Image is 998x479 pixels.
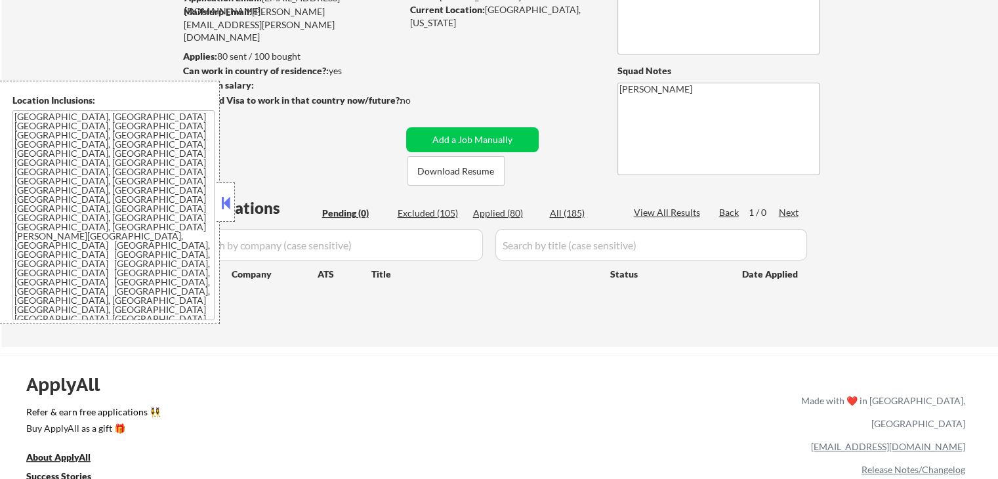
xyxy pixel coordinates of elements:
[183,50,402,63] div: 80 sent / 100 bought
[406,127,539,152] button: Add a Job Manually
[617,64,820,77] div: Squad Notes
[322,207,388,220] div: Pending (0)
[26,450,109,467] a: About ApplyAll
[398,207,463,220] div: Excluded (105)
[183,51,217,62] strong: Applies:
[862,464,965,475] a: Release Notes/Changelog
[749,206,779,219] div: 1 / 0
[779,206,800,219] div: Next
[550,207,615,220] div: All (185)
[184,6,252,17] strong: Mailslurp Email:
[410,4,485,15] strong: Current Location:
[407,156,505,186] button: Download Resume
[400,94,438,107] div: no
[742,268,800,281] div: Date Applied
[371,268,598,281] div: Title
[811,441,965,452] a: [EMAIL_ADDRESS][DOMAIN_NAME]
[473,207,539,220] div: Applied (80)
[184,5,402,44] div: [PERSON_NAME][EMAIL_ADDRESS][PERSON_NAME][DOMAIN_NAME]
[183,65,329,76] strong: Can work in country of residence?:
[26,373,115,396] div: ApplyAll
[26,421,157,438] a: Buy ApplyAll as a gift 🎁
[26,407,527,421] a: Refer & earn free applications 👯‍♀️
[634,206,704,219] div: View All Results
[188,229,483,260] input: Search by company (case sensitive)
[719,206,740,219] div: Back
[12,94,215,107] div: Location Inclusions:
[318,268,371,281] div: ATS
[184,94,402,106] strong: Will need Visa to work in that country now/future?:
[183,79,254,91] strong: Minimum salary:
[796,389,965,435] div: Made with ❤️ in [GEOGRAPHIC_DATA], [GEOGRAPHIC_DATA]
[610,262,723,285] div: Status
[495,229,807,260] input: Search by title (case sensitive)
[26,451,91,463] u: About ApplyAll
[410,3,596,29] div: [GEOGRAPHIC_DATA], [US_STATE]
[26,424,157,433] div: Buy ApplyAll as a gift 🎁
[183,64,398,77] div: yes
[232,268,318,281] div: Company
[188,200,318,216] div: Applications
